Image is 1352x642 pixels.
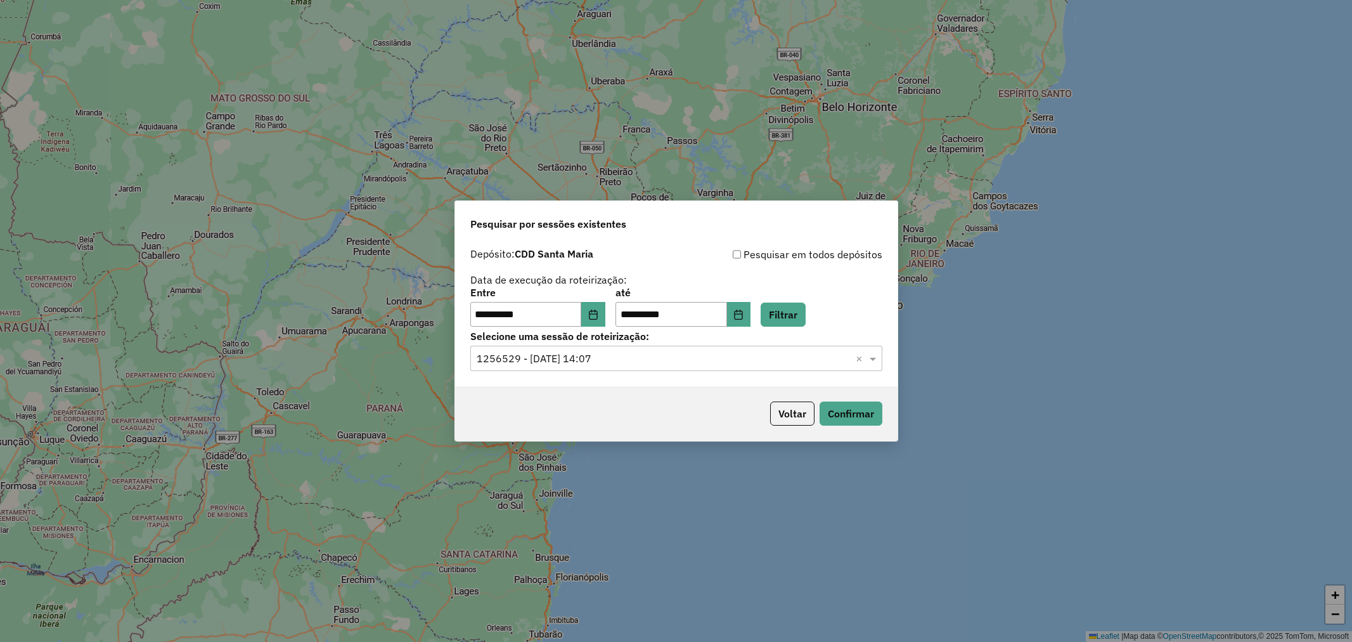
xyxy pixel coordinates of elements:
span: Pesquisar por sessões existentes [470,216,626,232]
label: Entre [470,285,605,300]
button: Voltar [770,402,814,426]
span: Clear all [856,351,866,366]
div: Pesquisar em todos depósitos [676,247,882,262]
label: Selecione uma sessão de roteirização: [470,329,882,344]
button: Choose Date [727,302,751,327]
label: Data de execução da roteirização: [470,272,627,287]
label: até [615,285,750,300]
strong: CDD Santa Maria [515,247,593,260]
label: Depósito: [470,246,593,261]
button: Choose Date [581,302,605,327]
button: Confirmar [820,402,882,426]
button: Filtrar [761,303,806,327]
